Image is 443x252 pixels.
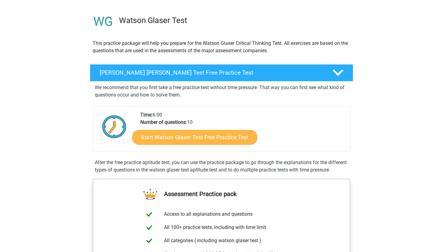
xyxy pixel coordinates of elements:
div: 6:00 10 [136,111,350,151]
p: We recommend that you first take a free practice test without time pressure. That way you can fir... [95,84,348,99]
b: Time: [140,112,153,118]
b: Number of questions: [140,119,187,125]
div: After the free practice aptitude test, you can use the practice package to go through the explana... [92,159,351,174]
a: [PERSON_NAME] [PERSON_NAME] Test Free Practice Test [87,64,356,81]
img: watson glaser test [90,9,116,35]
a: Start Watson Glaser Test Free Practice Test [132,130,257,145]
h3: Watson Glaser Test [119,16,348,25]
p: This practice package will help you prepare for the Watson Glaser Critical Thinking Test. All exe... [93,40,350,54]
h4: [PERSON_NAME] [PERSON_NAME] Test Free Practice Test [100,69,322,76]
img: Clock [99,111,130,142]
